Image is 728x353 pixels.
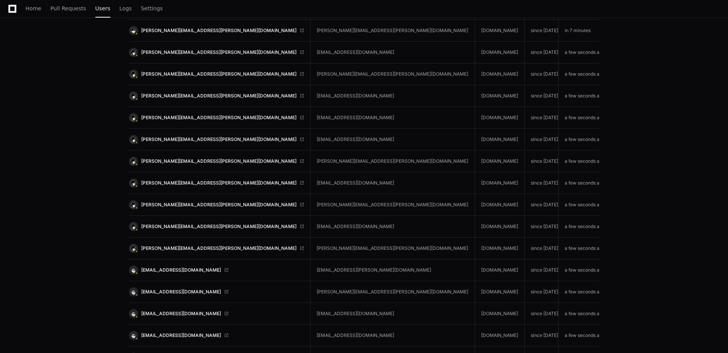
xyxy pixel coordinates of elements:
a: [PERSON_NAME][EMAIL_ADDRESS][PERSON_NAME][DOMAIN_NAME] [129,244,304,253]
a: [PERSON_NAME][EMAIL_ADDRESS][PERSON_NAME][DOMAIN_NAME] [129,70,304,79]
td: [DOMAIN_NAME] [475,20,525,42]
a: [PERSON_NAME][EMAIL_ADDRESS][PERSON_NAME][DOMAIN_NAME] [129,157,304,166]
img: 11.svg [130,245,137,252]
td: since [DATE] [525,194,559,216]
span: [PERSON_NAME][EMAIL_ADDRESS][PERSON_NAME][DOMAIN_NAME] [141,71,296,77]
td: a few seconds ago [559,325,605,347]
td: [EMAIL_ADDRESS][DOMAIN_NAME] [311,129,475,151]
td: since [DATE] [525,107,559,129]
a: [PERSON_NAME][EMAIL_ADDRESS][PERSON_NAME][DOMAIN_NAME] [129,135,304,144]
td: [EMAIL_ADDRESS][DOMAIN_NAME] [311,42,475,63]
td: a few seconds ago [559,129,605,151]
img: 11.svg [130,114,137,121]
span: [PERSON_NAME][EMAIL_ADDRESS][PERSON_NAME][DOMAIN_NAME] [141,49,296,55]
img: 11.svg [130,136,137,143]
img: 13.svg [130,332,137,339]
span: Home [26,6,41,11]
img: 13.svg [130,288,137,295]
td: [DOMAIN_NAME] [475,238,525,259]
td: [PERSON_NAME][EMAIL_ADDRESS][PERSON_NAME][DOMAIN_NAME] [311,281,475,303]
img: 11.svg [130,223,137,230]
td: a few seconds ago [559,172,605,194]
td: [PERSON_NAME][EMAIL_ADDRESS][PERSON_NAME][DOMAIN_NAME] [311,194,475,216]
a: [PERSON_NAME][EMAIL_ADDRESS][PERSON_NAME][DOMAIN_NAME] [129,26,304,35]
img: 11.svg [130,179,137,186]
span: [EMAIL_ADDRESS][DOMAIN_NAME] [141,311,221,317]
span: [EMAIL_ADDRESS][DOMAIN_NAME] [141,289,221,295]
td: [DOMAIN_NAME] [475,129,525,151]
img: 11.svg [130,201,137,208]
td: since [DATE] [525,172,559,194]
td: a few seconds ago [559,85,605,107]
img: 13.svg [130,310,137,317]
td: [PERSON_NAME][EMAIL_ADDRESS][PERSON_NAME][DOMAIN_NAME] [311,63,475,85]
td: since [DATE] [525,20,559,42]
span: [PERSON_NAME][EMAIL_ADDRESS][PERSON_NAME][DOMAIN_NAME] [141,115,296,121]
a: [EMAIL_ADDRESS][DOMAIN_NAME] [129,266,304,275]
span: [PERSON_NAME][EMAIL_ADDRESS][PERSON_NAME][DOMAIN_NAME] [141,202,296,208]
td: since [DATE] [525,216,559,238]
td: a few seconds ago [559,63,605,85]
span: [PERSON_NAME][EMAIL_ADDRESS][PERSON_NAME][DOMAIN_NAME] [141,93,296,99]
td: [EMAIL_ADDRESS][DOMAIN_NAME] [311,325,475,347]
td: [DOMAIN_NAME] [475,151,525,172]
img: 11.svg [130,157,137,165]
img: 13.svg [130,266,137,274]
td: [EMAIL_ADDRESS][DOMAIN_NAME] [311,216,475,238]
a: [PERSON_NAME][EMAIL_ADDRESS][PERSON_NAME][DOMAIN_NAME] [129,48,304,57]
td: since [DATE] [525,281,559,303]
td: [DOMAIN_NAME] [475,259,525,281]
a: [PERSON_NAME][EMAIL_ADDRESS][PERSON_NAME][DOMAIN_NAME] [129,91,304,100]
td: [PERSON_NAME][EMAIL_ADDRESS][PERSON_NAME][DOMAIN_NAME] [311,20,475,42]
td: a few seconds ago [559,281,605,303]
td: [DOMAIN_NAME] [475,325,525,347]
span: Logs [119,6,132,11]
td: [DOMAIN_NAME] [475,303,525,325]
td: [DOMAIN_NAME] [475,216,525,238]
span: [PERSON_NAME][EMAIL_ADDRESS][PERSON_NAME][DOMAIN_NAME] [141,245,296,251]
a: [PERSON_NAME][EMAIL_ADDRESS][PERSON_NAME][DOMAIN_NAME] [129,222,304,231]
td: [PERSON_NAME][EMAIL_ADDRESS][PERSON_NAME][DOMAIN_NAME] [311,238,475,259]
td: [DOMAIN_NAME] [475,63,525,85]
img: 11.svg [130,92,137,99]
td: in 7 minutes [559,20,605,42]
td: [DOMAIN_NAME] [475,172,525,194]
td: a few seconds ago [559,259,605,281]
span: Pull Requests [50,6,86,11]
td: [EMAIL_ADDRESS][DOMAIN_NAME] [311,303,475,325]
span: Users [95,6,110,11]
td: since [DATE] [525,129,559,151]
td: [EMAIL_ADDRESS][DOMAIN_NAME] [311,107,475,129]
td: since [DATE] [525,303,559,325]
img: 11.svg [130,70,137,78]
td: a few seconds ago [559,107,605,129]
a: [PERSON_NAME][EMAIL_ADDRESS][PERSON_NAME][DOMAIN_NAME] [129,178,304,188]
td: a few seconds ago [559,216,605,238]
img: 11.svg [130,49,137,56]
span: [EMAIL_ADDRESS][DOMAIN_NAME] [141,267,221,273]
img: 2.svg [130,27,137,34]
td: a few seconds ago [559,303,605,325]
td: [DOMAIN_NAME] [475,107,525,129]
td: [PERSON_NAME][EMAIL_ADDRESS][PERSON_NAME][DOMAIN_NAME] [311,151,475,172]
td: a few seconds ago [559,194,605,216]
span: Settings [141,6,163,11]
td: since [DATE] [525,42,559,63]
span: [PERSON_NAME][EMAIL_ADDRESS][PERSON_NAME][DOMAIN_NAME] [141,223,296,230]
a: [PERSON_NAME][EMAIL_ADDRESS][PERSON_NAME][DOMAIN_NAME] [129,200,304,209]
td: [DOMAIN_NAME] [475,281,525,303]
td: since [DATE] [525,325,559,347]
td: [EMAIL_ADDRESS][DOMAIN_NAME] [311,85,475,107]
td: a few seconds ago [559,238,605,259]
td: [DOMAIN_NAME] [475,194,525,216]
a: [EMAIL_ADDRESS][DOMAIN_NAME] [129,287,304,296]
span: [PERSON_NAME][EMAIL_ADDRESS][PERSON_NAME][DOMAIN_NAME] [141,136,296,142]
a: [PERSON_NAME][EMAIL_ADDRESS][PERSON_NAME][DOMAIN_NAME] [129,113,304,122]
td: since [DATE] [525,151,559,172]
a: [EMAIL_ADDRESS][DOMAIN_NAME] [129,309,304,318]
td: a few seconds ago [559,151,605,172]
span: [EMAIL_ADDRESS][DOMAIN_NAME] [141,332,221,338]
td: [DOMAIN_NAME] [475,42,525,63]
td: [EMAIL_ADDRESS][DOMAIN_NAME] [311,172,475,194]
td: since [DATE] [525,85,559,107]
